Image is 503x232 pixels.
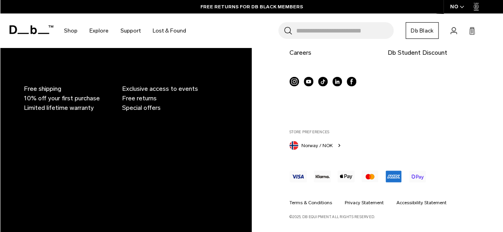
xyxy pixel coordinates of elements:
span: Norway / NOK [301,142,333,149]
span: Limited lifetime warranty [24,103,94,113]
a: FREE RETURNS FOR DB BLACK MEMBERS [200,3,303,10]
a: Accessibility Statement [396,199,447,206]
button: Norway Norway / NOK [289,140,342,150]
span: Special offers [122,103,161,113]
span: Free shipping [24,84,61,94]
span: 10% off your first purchase [24,94,100,103]
a: Explore [89,17,109,45]
a: Shop [64,17,78,45]
label: Store Preferences [289,129,479,135]
img: Norway [289,141,298,150]
a: Terms & Conditions [289,199,332,206]
span: Exclusive access to events [122,84,198,94]
span: Free returns [122,94,157,103]
a: Careers [289,48,311,58]
a: Db Black [406,22,439,39]
a: Lost & Found [153,17,186,45]
a: Support [120,17,141,45]
a: Db Student Discount [387,48,447,58]
nav: Main Navigation [58,13,192,48]
p: ©2025, Db Equipment. All rights reserved. [289,211,479,220]
a: Privacy Statement [345,199,384,206]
